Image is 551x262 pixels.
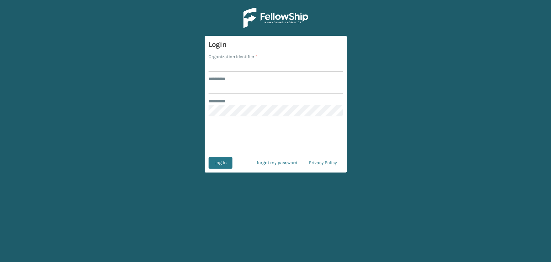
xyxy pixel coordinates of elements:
[209,40,343,49] h3: Login
[303,157,343,169] a: Privacy Policy
[227,124,325,149] iframe: reCAPTCHA
[209,53,257,60] label: Organization Identifier
[209,157,232,169] button: Log In
[243,8,308,28] img: Logo
[249,157,303,169] a: I forgot my password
